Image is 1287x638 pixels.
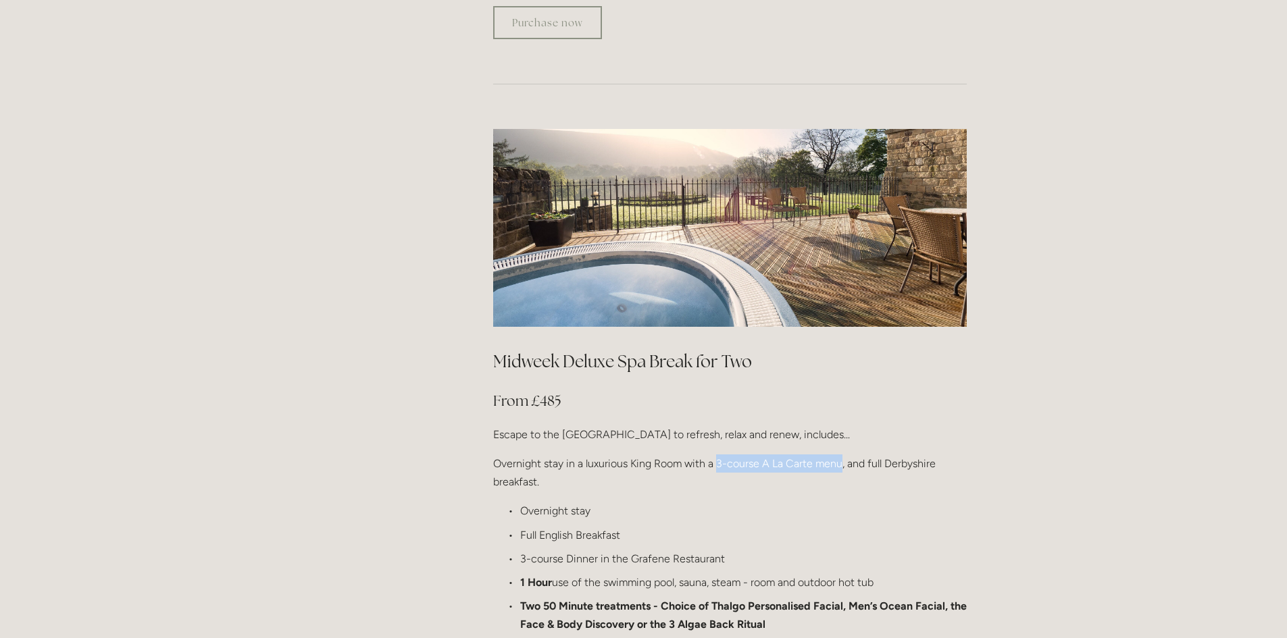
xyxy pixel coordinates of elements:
p: 3-course Dinner in the Grafene Restaurant [520,550,967,568]
p: Overnight stay [520,502,967,520]
h2: Midweek Deluxe Spa Break for Two [493,350,967,373]
p: use of the swimming pool, sauna, steam - room and outdoor hot tub [520,573,967,591]
p: Full English Breakfast [520,526,967,544]
p: Overnight stay in a luxurious King Room with a 3-course A La Carte menu, and full Derbyshire brea... [493,454,967,491]
strong: Two 50 Minute treatments - Choice of Thalgo Personalised Facial, Men’s Ocean Facial, the Face & B... [520,600,969,631]
img: view of a jacuzzi at Losehill Hotel [493,129,967,327]
a: Purchase now [493,6,602,39]
strong: 1 Hour [520,576,552,589]
h3: From £485 [493,388,967,415]
p: Escape to the [GEOGRAPHIC_DATA] to refresh, relax and renew, includes... [493,425,967,444]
